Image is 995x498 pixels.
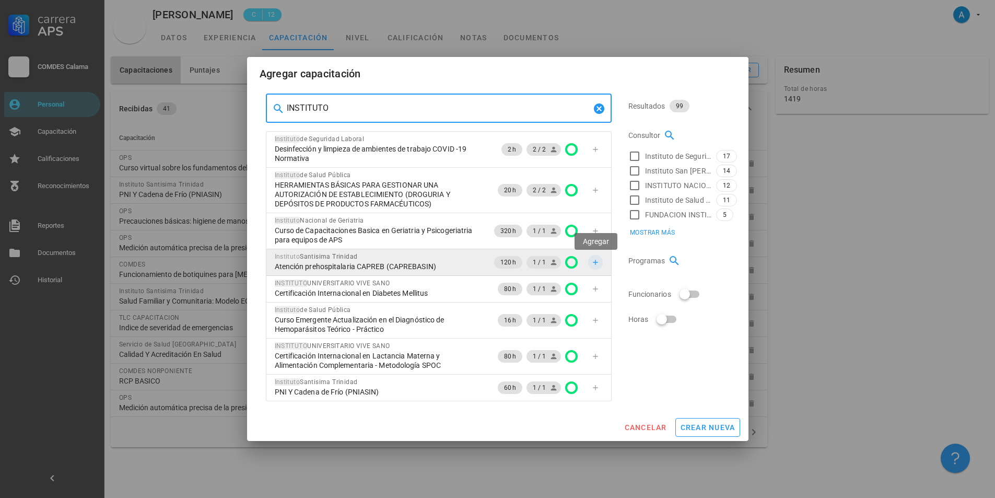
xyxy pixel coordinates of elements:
span: de Salud Pública [275,171,351,179]
span: 16 h [504,314,516,327]
span: 120 h [500,256,517,269]
mark: INSTITUTO [275,342,308,350]
span: Instituto de Seguridad Laboral [645,151,712,161]
span: 2 / 2 [533,143,555,156]
mark: Instituto [275,135,300,143]
span: 12 [723,180,730,191]
span: Curso de Capacitaciones Basica en Geriatria y Psicogeriatria para equipos de APS [275,226,484,245]
div: Resultados [628,94,730,119]
mark: Instituto [275,253,300,260]
span: 80 h [504,350,516,363]
span: 80 h [504,283,516,295]
span: 17 [723,150,730,162]
span: 1 / 1 [533,381,555,394]
mark: Instituto [275,217,300,224]
button: Clear [593,102,605,115]
span: 14 [723,165,730,177]
div: Consultor [628,123,730,148]
span: 2 h [508,143,516,156]
div: Agregar capacitación [260,65,361,82]
span: 60 h [504,381,516,394]
span: Certificación Internacional en Diabetes Mellitus [275,288,428,298]
mark: INSTITUTO [275,280,308,287]
span: 99 [676,100,683,112]
span: INSTITUTO NACIONAL DE CAPACITACION WORLDKEY [645,180,712,191]
span: cancelar [624,423,666,432]
span: 20 h [504,184,516,196]
div: Programas [628,248,730,273]
span: HERRAMIENTAS BÁSICAS PARA GESTIONAR UNA AUTORIZACIÓN DE ESTABLECIMIENTO (DROGURIA Y DEPÓSITOS DE ... [275,180,484,209]
input: Buscar capacitación… [287,100,591,117]
span: 2 / 2 [533,184,555,196]
button: cancelar [619,418,671,437]
mark: Instituto [275,306,300,314]
span: Curso Emergente Actualización en el Diagnóstico de Hemoparásitos Teórico - Práctico [275,315,484,334]
span: crear nueva [680,423,735,432]
span: Mostrar más [629,229,675,236]
span: UNIVERSITARIO VIVE SANO [275,342,390,350]
span: PNI Y Cadena de Frío (PNIASIN) [275,387,379,397]
button: Mostrar más [623,225,682,240]
div: Funcionarios [628,282,730,307]
span: 1 / 1 [533,256,555,269]
span: Instituto San [PERSON_NAME] [645,166,712,176]
span: 1 / 1 [533,283,555,295]
div: Horas [628,307,730,332]
span: Santisima Trinidad [275,253,358,260]
span: Certificación Internacional en Lactancia Materna y Alimentación Complementaria - Metodología SPOC [275,351,484,370]
button: crear nueva [675,418,740,437]
span: 5 [723,209,727,221]
mark: Instituto [275,171,300,179]
span: 11 [723,194,730,206]
span: Santisima Trinidad [275,378,358,386]
span: 1 / 1 [533,314,555,327]
span: UNIVERSITARIO VIVE SANO [275,280,390,287]
span: Desinfección y limpieza de ambientes de trabajo COVID -19 Normativa [275,144,484,163]
span: Nacional de Geriatria [275,217,364,224]
span: de Seguridad Laboral [275,135,365,143]
span: 1 / 1 [533,350,555,363]
mark: Instituto [275,378,300,386]
span: Instituto de Salud Pública [645,195,712,205]
span: 320 h [500,225,517,237]
span: 1 / 1 [533,225,555,237]
span: Atención prehospitalaria CAPREB (CAPREBASIN) [275,262,436,271]
span: FUNDACION INSTITUTO NACIONAL DE HERIDAS [645,210,712,220]
span: de Salud Pública [275,306,351,314]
